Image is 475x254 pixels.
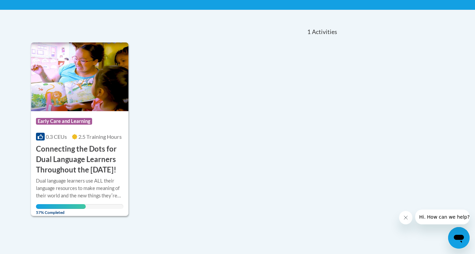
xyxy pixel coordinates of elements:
span: 2.5 Training Hours [78,133,122,140]
span: Activities [312,28,337,36]
a: Course LogoEarly Care and Learning0.3 CEUs2.5 Training Hours Connecting the Dots for Dual Languag... [31,42,129,216]
span: Early Care and Learning [36,118,92,125]
div: Your progress [36,204,86,209]
iframe: Message from company [415,210,470,224]
span: 0.3 CEUs [46,133,67,140]
iframe: Button to launch messaging window [448,227,470,249]
span: 57% Completed [36,204,86,215]
h3: Connecting the Dots for Dual Language Learners Throughout the [DATE]! [36,144,124,175]
iframe: Close message [399,211,412,224]
img: Course Logo [31,42,129,111]
div: Dual language learners use ALL their language resources to make meaning of their world and the ne... [36,177,124,199]
span: 1 [307,28,311,36]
